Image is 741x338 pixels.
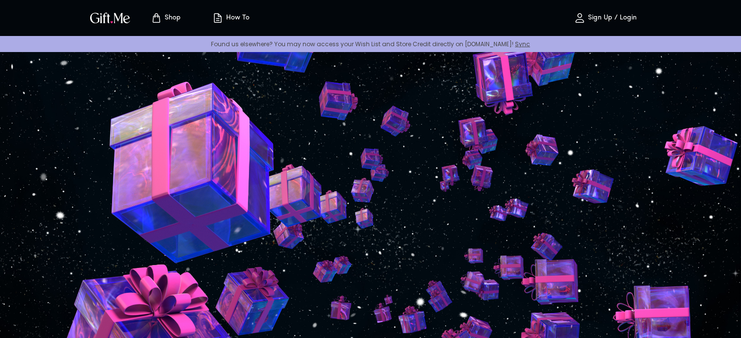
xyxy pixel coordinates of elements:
[88,11,132,25] img: GiftMe Logo
[557,2,654,34] button: Sign Up / Login
[87,12,133,24] button: GiftMe Logo
[224,14,249,22] p: How To
[204,2,258,34] button: How To
[8,40,733,48] p: Found us elsewhere? You may now access your Wish List and Store Credit directly on [DOMAIN_NAME]!
[212,12,224,24] img: how-to.svg
[162,14,181,22] p: Shop
[586,14,637,22] p: Sign Up / Login
[139,2,192,34] button: Store page
[515,40,530,48] a: Sync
